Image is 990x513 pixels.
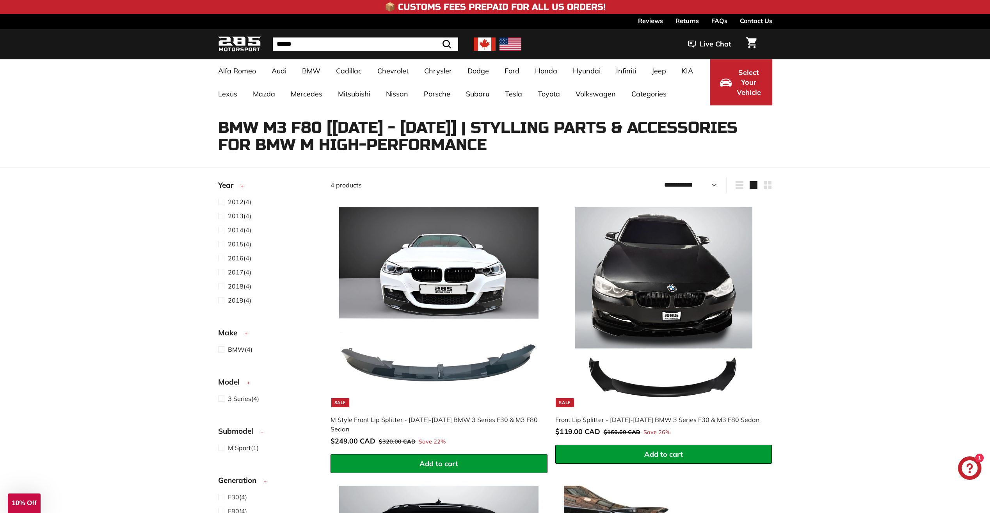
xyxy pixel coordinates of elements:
a: BMW [294,59,328,82]
a: Mitsubishi [330,82,378,105]
span: (4) [228,225,251,235]
span: Model [218,376,245,388]
span: Select Your Vehicle [736,68,762,98]
span: (4) [228,253,251,263]
button: Select Your Vehicle [710,59,772,105]
a: Audi [264,59,294,82]
span: (4) [228,281,251,291]
span: (1) [228,443,259,452]
a: Sale M Style Front Lip Splitter - [DATE]-[DATE] BMW 3 Series F30 & M3 F80 Sedan Save 22% [331,199,547,454]
span: BMW [228,346,245,353]
h4: 📦 Customs Fees Prepaid for All US Orders! [385,2,606,12]
span: Add to cart [419,459,458,468]
span: 2012 [228,198,244,206]
a: KIA [674,59,701,82]
span: M Sport [228,444,251,452]
a: Mazda [245,82,283,105]
img: Logo_285_Motorsport_areodynamics_components [218,35,261,53]
button: Make [218,325,318,344]
div: Sale [556,398,574,407]
a: Infiniti [608,59,644,82]
a: Chrysler [416,59,460,82]
span: Year [218,180,239,191]
span: Save 22% [419,438,446,446]
span: Submodel [218,426,259,437]
span: (4) [228,239,251,249]
span: (4) [228,296,251,305]
div: Sale [331,398,349,407]
input: Search [273,37,458,51]
div: Front Lip Splitter - [DATE]-[DATE] BMW 3 Series F30 & M3 F80 Sedan [555,415,764,424]
a: Hyundai [565,59,608,82]
a: Dodge [460,59,497,82]
a: Lexus [210,82,245,105]
inbox-online-store-chat: Shopify online store chat [956,456,984,482]
span: 2013 [228,212,244,220]
span: $320.00 CAD [379,438,416,445]
div: 4 products [331,180,551,190]
button: Generation [218,472,318,492]
span: $119.00 CAD [555,427,600,436]
span: 3 Series [228,395,251,403]
button: Add to cart [555,445,772,464]
span: 2016 [228,254,244,262]
span: (4) [228,394,259,403]
button: Year [218,177,318,197]
span: 2017 [228,268,244,276]
span: F30 [228,493,239,501]
span: Add to cart [644,450,683,459]
button: Submodel [218,423,318,443]
button: Model [218,374,318,394]
a: Subaru [458,82,497,105]
a: Honda [527,59,565,82]
span: Live Chat [700,39,731,49]
a: Chevrolet [370,59,416,82]
h1: BMW M3 F80 [[DATE] - [DATE]] | Stylling parts & accessories for BMW M High-Performance [218,119,772,153]
button: Add to cart [331,454,547,474]
div: M Style Front Lip Splitter - [DATE]-[DATE] BMW 3 Series F30 & M3 F80 Sedan [331,415,540,434]
a: Toyota [530,82,568,105]
span: 10% Off [12,499,36,507]
span: $160.00 CAD [604,429,640,436]
a: Returns [675,14,699,27]
span: (4) [228,267,251,277]
a: Reviews [638,14,663,27]
a: Volkswagen [568,82,624,105]
a: Mercedes [283,82,330,105]
span: (4) [228,211,251,221]
a: Porsche [416,82,458,105]
div: 10% Off [8,493,41,513]
a: Nissan [378,82,416,105]
span: $249.00 CAD [331,436,375,445]
a: Cadillac [328,59,370,82]
span: Save 26% [643,428,670,437]
a: Sale Front Lip Splitter - [DATE]-[DATE] BMW 3 Series F30 & M3 F80 Sedan Save 26% [555,199,772,445]
a: Jeep [644,59,674,82]
span: (4) [228,197,251,207]
span: Make [218,327,243,338]
span: 2018 [228,282,244,290]
a: Ford [497,59,527,82]
span: 2019 [228,296,244,304]
a: Contact Us [740,14,772,27]
a: Cart [741,31,761,57]
a: Tesla [497,82,530,105]
span: 2014 [228,226,244,234]
span: Generation [218,475,262,486]
span: (4) [228,345,252,354]
a: Alfa Romeo [210,59,264,82]
a: FAQs [711,14,727,27]
button: Live Chat [678,34,741,54]
span: 2015 [228,240,244,248]
span: (4) [228,492,247,502]
a: Categories [624,82,674,105]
